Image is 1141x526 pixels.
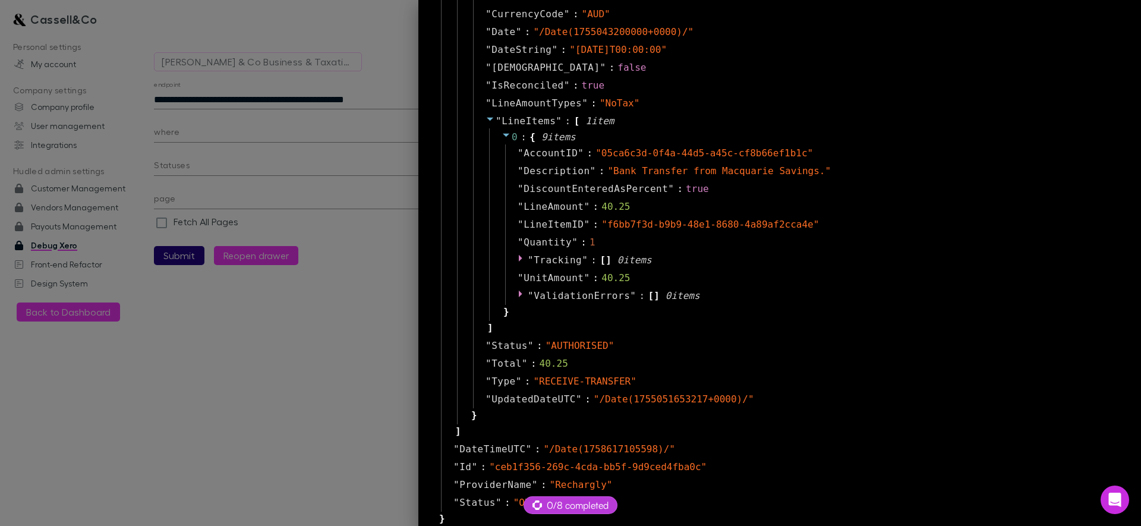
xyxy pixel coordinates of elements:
span: Tracking [534,254,582,266]
span: " [584,201,590,212]
span: " NoTax " [600,97,639,109]
span: " [584,219,590,230]
span: " [496,115,502,127]
span: " [590,165,596,177]
span: [ [574,114,580,128]
div: 40.25 [601,200,630,214]
span: Status [491,339,528,353]
span: " RECEIVE-TRANSFER " [533,376,636,387]
span: " /Date(1758617105598)/ " [543,443,675,455]
span: " [496,497,502,508]
span: 0 item s [666,290,700,301]
span: DiscountEnteredAsPercent [524,182,668,196]
span: ] [486,321,493,335]
span: : [573,78,579,93]
span: " [DATE]T00:00:00 " [569,44,667,55]
span: : [537,339,543,353]
span: " [518,272,524,284]
span: " [582,97,588,109]
span: " [516,26,522,37]
span: : [591,253,597,267]
span: " [564,80,570,91]
span: " [551,44,557,55]
span: [ [648,289,654,303]
div: 40.25 [540,357,568,371]
span: : [599,164,605,178]
span: " /Date(1755043200000+0000)/ " [533,26,694,37]
span: LineAmount [524,200,584,214]
span: " [522,358,528,369]
span: : [677,182,683,196]
span: " [582,254,588,266]
span: : [581,235,587,250]
span: " [453,461,459,473]
span: } [469,408,477,423]
span: LineItems [502,115,556,127]
span: " OK " [513,497,537,508]
span: Status [459,496,496,510]
span: " ceb1f356-269c-4cda-bb5f-9d9ced4fba0c " [489,461,707,473]
span: " Rechargly " [550,479,613,490]
span: Quantity [524,235,572,250]
span: : [593,200,599,214]
span: " 05ca6c3d-0f4a-44d5-a45c-cf8b66ef1b1c " [595,147,813,159]
span: ] [654,289,660,303]
span: " f6bb7f3d-b9b9-48e1-8680-4a89af2cca4e " [601,219,819,230]
span: Total [491,357,522,371]
span: " [471,461,477,473]
span: " [600,62,606,73]
span: " [453,497,459,508]
span: CurrencyCode [491,7,564,21]
span: : [593,218,599,232]
span: " [486,376,491,387]
span: : [591,96,597,111]
span: " [486,358,491,369]
span: : [521,130,527,144]
span: " [578,147,584,159]
span: " [564,8,570,20]
span: ValidationErrors [534,290,630,301]
span: " [486,80,491,91]
span: : [561,43,567,57]
span: 9 item s [541,131,576,143]
span: } [437,512,445,526]
span: " [526,443,532,455]
span: " [516,376,522,387]
span: " [572,237,578,248]
div: false [617,61,646,75]
span: " [584,272,590,284]
div: Open Intercom Messenger [1101,486,1129,514]
span: LineAmountTypes [491,96,582,111]
span: : [565,114,570,128]
span: " [453,479,459,490]
span: " [486,44,491,55]
span: " [556,115,562,127]
span: " [518,219,524,230]
span: " [532,479,538,490]
span: " [518,183,524,194]
span: " [630,290,636,301]
div: 40.25 [601,271,630,285]
span: : [525,374,531,389]
span: " [486,26,491,37]
span: : [535,442,541,456]
span: " [518,201,524,212]
span: UnitAmount [524,271,584,285]
span: : [525,25,531,39]
span: Date [491,25,516,39]
span: " [486,340,491,351]
span: " [486,8,491,20]
span: : [541,478,547,492]
span: " AUTHORISED " [546,340,614,351]
span: ] [453,424,461,439]
span: " /Date(1755051653217+0000)/ " [594,393,754,405]
div: true [582,78,605,93]
span: 0 [512,131,518,143]
span: 1 item [585,115,614,127]
span: AccountID [524,146,578,160]
span: " Bank Transfer from Macquarie Savings. " [607,165,831,177]
span: [ [600,253,606,267]
span: ] [606,253,612,267]
span: " [668,183,674,194]
span: : [531,357,537,371]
